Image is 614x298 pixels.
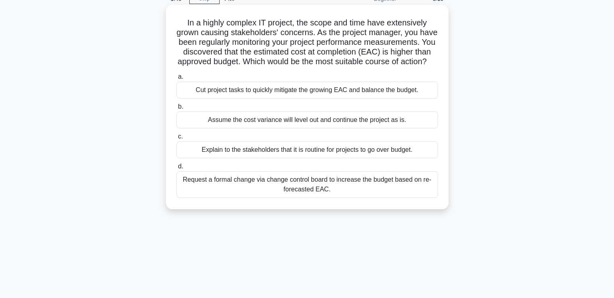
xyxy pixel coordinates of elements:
span: b. [178,103,183,110]
div: Cut project tasks to quickly mitigate the growing EAC and balance the budget. [176,82,438,99]
span: d. [178,163,183,170]
div: Assume the cost variance will level out and continue the project as is. [176,111,438,128]
span: a. [178,73,183,80]
div: Request a formal change via change control board to increase the budget based on re-forecasted EAC. [176,171,438,198]
h5: In a highly complex IT project, the scope and time have extensively grown causing stakeholders' c... [176,18,439,67]
div: Explain to the stakeholders that it is routine for projects to go over budget. [176,141,438,158]
span: c. [178,133,183,140]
